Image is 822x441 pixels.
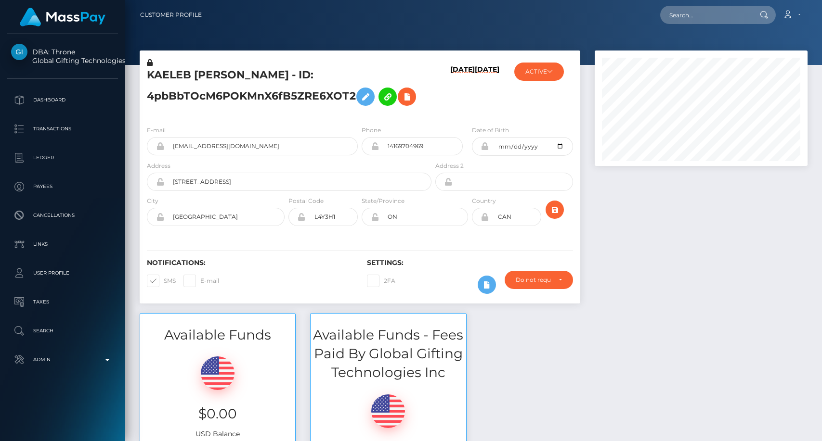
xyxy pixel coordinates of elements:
a: Cancellations [7,203,118,227]
a: Customer Profile [140,5,202,25]
input: Search... [660,6,751,24]
a: Admin [7,348,118,372]
p: Payees [11,179,114,194]
label: Phone [362,126,381,135]
label: State/Province [362,197,404,205]
p: Admin [11,353,114,367]
label: SMS [147,275,176,287]
h6: [DATE] [450,65,475,114]
p: Cancellations [11,208,114,223]
a: Taxes [7,290,118,314]
h3: Available Funds [140,326,295,344]
h6: [DATE] [475,65,499,114]
label: E-mail [183,275,219,287]
a: Payees [7,175,118,199]
a: Dashboard [7,88,118,112]
p: Transactions [11,122,114,136]
label: Address 2 [435,162,464,170]
a: Links [7,232,118,256]
h3: Available Funds - Fees Paid By Global Gifting Technologies Inc [311,326,466,382]
p: Links [11,237,114,252]
label: Postal Code [288,197,324,205]
img: MassPay Logo [20,8,105,26]
p: Taxes [11,295,114,309]
a: Search [7,319,118,343]
label: City [147,197,158,205]
h6: Notifications: [147,259,352,267]
label: Country [472,197,496,205]
h5: KAELEB [PERSON_NAME] - ID: 4pbBbTOcM6POKMnX6fB5ZRE6XOT2 [147,68,426,111]
button: Do not require [505,271,573,289]
button: ACTIVE [514,63,564,81]
h6: Settings: [367,259,573,267]
a: Ledger [7,146,118,170]
p: Dashboard [11,93,114,107]
img: USD.png [201,356,235,390]
span: DBA: Throne Global Gifting Technologies Inc [7,48,118,65]
label: 2FA [367,275,395,287]
p: User Profile [11,266,114,280]
p: Ledger [11,151,114,165]
p: Search [11,324,114,338]
h3: $0.00 [147,404,288,423]
img: USD.png [371,394,405,428]
a: Transactions [7,117,118,141]
label: Date of Birth [472,126,509,135]
label: E-mail [147,126,166,135]
a: User Profile [7,261,118,285]
img: Global Gifting Technologies Inc [11,44,27,60]
div: Do not require [516,276,550,284]
label: Address [147,162,170,170]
